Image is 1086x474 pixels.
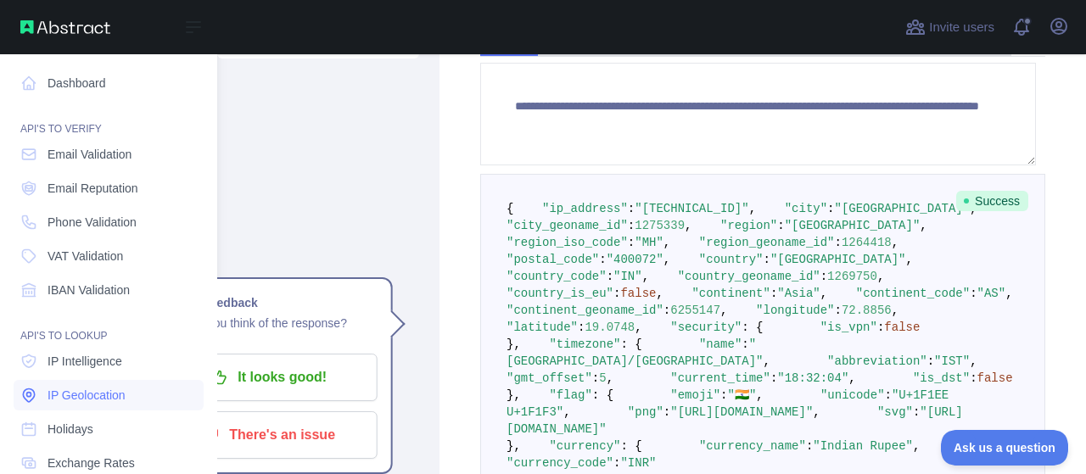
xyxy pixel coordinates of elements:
[592,371,599,385] span: :
[763,253,770,266] span: :
[48,353,122,370] span: IP Intelligence
[642,270,649,283] span: ,
[628,236,635,249] span: :
[885,388,892,402] span: :
[48,180,138,197] span: Email Reputation
[835,202,971,215] span: "[GEOGRAPHIC_DATA]"
[507,270,607,283] span: "country_code"
[820,321,877,334] span: "is_vpn"
[806,439,813,453] span: :
[813,439,913,453] span: "Indian Rupee"
[628,202,635,215] span: :
[613,456,620,470] span: :
[563,405,570,419] span: ,
[48,282,130,298] span: IBAN Validation
[14,380,204,410] a: IP Geolocation
[620,287,656,300] span: false
[20,20,110,34] img: Abstract API
[685,219,691,232] span: ,
[777,219,784,232] span: :
[877,270,884,283] span: ,
[913,405,920,419] span: :
[699,253,764,266] span: "country"
[970,287,977,300] span: :
[848,371,855,385] span: ,
[507,287,613,300] span: "country_is_eu"
[842,236,892,249] span: 1264418
[670,405,813,419] span: "[URL][DOMAIN_NAME]"
[820,287,827,300] span: ,
[14,309,204,343] div: API'S TO LOOKUP
[842,304,892,317] span: 72.8856
[14,139,204,170] a: Email Validation
[770,371,777,385] span: :
[856,287,970,300] span: "continent_code"
[728,388,757,402] span: "🇮🇳"
[777,287,820,300] span: "Asia"
[742,321,763,334] span: : {
[628,405,663,419] span: "png"
[635,236,663,249] span: "MH"
[699,439,806,453] span: "currency_name"
[48,454,135,471] span: Exchange Rates
[599,371,606,385] span: 5
[585,321,635,334] span: 19.0748
[699,236,835,249] span: "region_geoname_id"
[613,270,642,283] span: "IN"
[927,354,934,368] span: :
[929,18,994,37] span: Invite users
[934,354,970,368] span: "IST"
[884,321,920,334] span: false
[48,387,126,404] span: IP Geolocation
[670,388,720,402] span: "emoji"
[720,304,727,317] span: ,
[635,321,641,334] span: ,
[670,321,742,334] span: "security"
[14,207,204,237] a: Phone Validation
[14,68,204,98] a: Dashboard
[813,405,820,419] span: ,
[956,191,1028,211] span: Success
[756,304,834,317] span: "longitude"
[913,439,920,453] span: ,
[607,371,613,385] span: ,
[599,253,606,266] span: :
[699,337,742,351] span: "name"
[578,321,585,334] span: :
[941,430,1069,466] iframe: Toggle Customer Support
[835,304,842,317] span: :
[507,253,599,266] span: "postal_code"
[620,337,641,351] span: : {
[827,354,927,368] span: "abbreviation"
[14,275,204,305] a: IBAN Validation
[663,304,670,317] span: :
[877,321,884,334] span: :
[835,236,842,249] span: :
[507,202,513,215] span: {
[820,270,827,283] span: :
[1005,287,1012,300] span: ,
[977,287,1006,300] span: "AS"
[691,287,770,300] span: "continent"
[670,371,770,385] span: "current_time"
[620,456,656,470] span: "INR"
[507,321,578,334] span: "latitude"
[749,202,756,215] span: ,
[635,202,748,215] span: "[TECHNICAL_ID]"
[613,287,620,300] span: :
[720,219,777,232] span: "region"
[507,337,521,351] span: },
[763,354,770,368] span: ,
[678,270,820,283] span: "country_geoname_id"
[607,253,663,266] span: "400072"
[827,202,834,215] span: :
[656,287,663,300] span: ,
[742,337,748,351] span: :
[14,173,204,204] a: Email Reputation
[756,388,763,402] span: ,
[977,371,1013,385] span: false
[14,241,204,271] a: VAT Validation
[14,346,204,376] a: IP Intelligence
[785,219,921,232] span: "[GEOGRAPHIC_DATA]"
[970,354,977,368] span: ,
